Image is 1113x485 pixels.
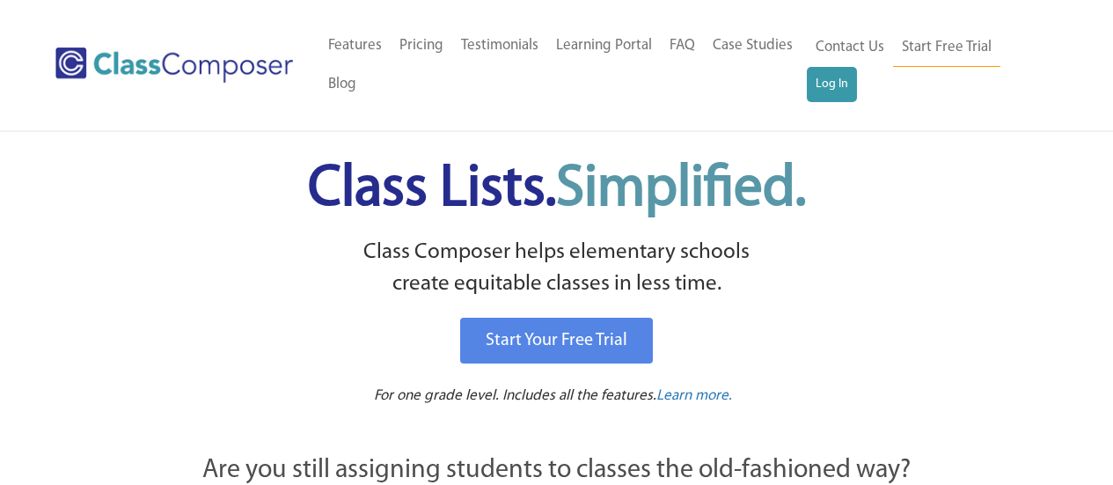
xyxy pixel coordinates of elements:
[319,26,807,104] nav: Header Menu
[308,161,806,218] span: Class Lists.
[704,26,802,65] a: Case Studies
[319,26,391,65] a: Features
[391,26,452,65] a: Pricing
[656,386,732,408] a: Learn more.
[460,318,653,364] a: Start Your Free Trial
[893,28,1000,68] a: Start Free Trial
[319,65,365,104] a: Blog
[807,28,1044,102] nav: Header Menu
[807,28,893,67] a: Contact Us
[486,332,627,349] span: Start Your Free Trial
[374,388,656,403] span: For one grade level. Includes all the features.
[556,161,806,218] span: Simplified.
[452,26,547,65] a: Testimonials
[807,67,857,102] a: Log In
[656,388,732,403] span: Learn more.
[55,48,293,83] img: Class Composer
[661,26,704,65] a: FAQ
[547,26,661,65] a: Learning Portal
[106,237,1008,301] p: Class Composer helps elementary schools create equitable classes in less time.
